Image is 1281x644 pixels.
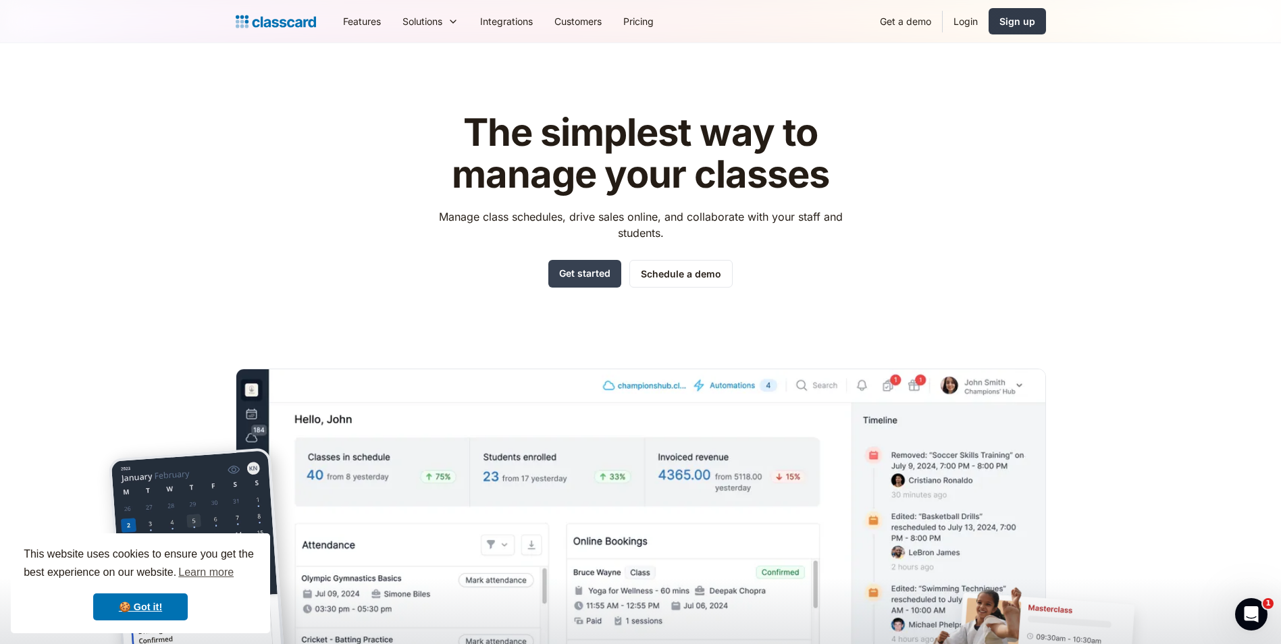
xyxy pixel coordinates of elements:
[1263,598,1274,609] span: 1
[469,6,544,36] a: Integrations
[869,6,942,36] a: Get a demo
[612,6,664,36] a: Pricing
[999,14,1035,28] div: Sign up
[176,562,236,583] a: learn more about cookies
[1235,598,1267,630] iframe: Intercom live chat
[544,6,612,36] a: Customers
[392,6,469,36] div: Solutions
[93,593,188,620] a: dismiss cookie message
[11,533,270,633] div: cookieconsent
[629,260,733,288] a: Schedule a demo
[426,209,855,241] p: Manage class schedules, drive sales online, and collaborate with your staff and students.
[989,8,1046,34] a: Sign up
[426,112,855,195] h1: The simplest way to manage your classes
[332,6,392,36] a: Features
[236,12,316,31] a: home
[402,14,442,28] div: Solutions
[943,6,989,36] a: Login
[24,546,257,583] span: This website uses cookies to ensure you get the best experience on our website.
[548,260,621,288] a: Get started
